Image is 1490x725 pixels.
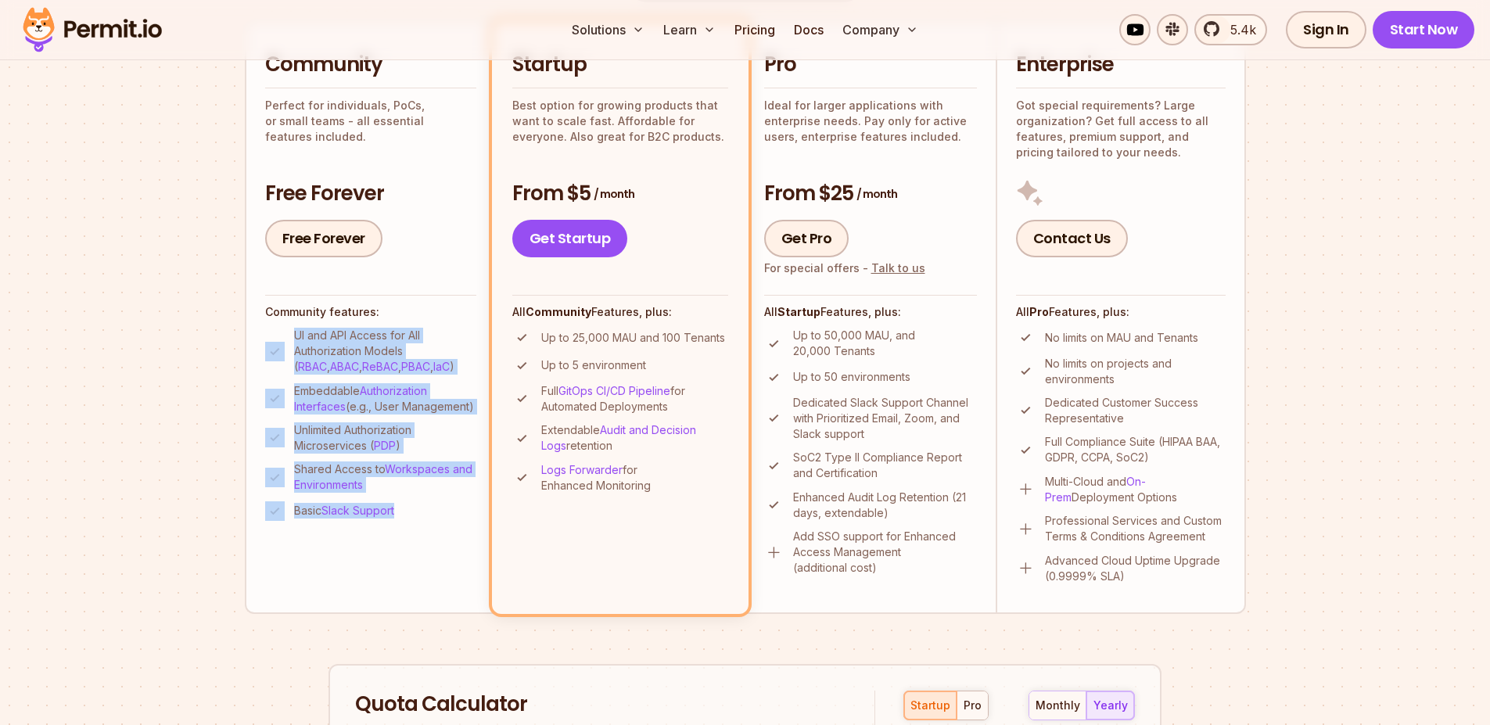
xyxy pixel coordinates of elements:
span: / month [856,186,897,202]
a: ReBAC [362,360,398,373]
div: pro [964,698,982,713]
p: Dedicated Slack Support Channel with Prioritized Email, Zoom, and Slack support [793,395,977,442]
a: GitOps CI/CD Pipeline [558,384,670,397]
h2: Pro [764,51,977,79]
p: SoC2 Type II Compliance Report and Certification [793,450,977,481]
p: for Enhanced Monitoring [541,462,728,494]
p: Best option for growing products that want to scale fast. Affordable for everyone. Also great for... [512,98,728,145]
strong: Startup [777,305,820,318]
a: Pricing [728,14,781,45]
h2: Quota Calculator [355,691,846,719]
p: Shared Access to [294,461,476,493]
a: RBAC [298,360,327,373]
p: No limits on MAU and Tenants [1045,330,1198,346]
a: Talk to us [871,261,925,275]
p: No limits on projects and environments [1045,356,1226,387]
button: Solutions [565,14,651,45]
p: Dedicated Customer Success Representative [1045,395,1226,426]
a: Audit and Decision Logs [541,423,696,452]
a: Docs [788,14,830,45]
h4: All Features, plus: [764,304,977,320]
button: Learn [657,14,722,45]
p: Full for Automated Deployments [541,383,728,415]
p: Embeddable (e.g., User Management) [294,383,476,415]
a: Contact Us [1016,220,1128,257]
a: Start Now [1373,11,1475,48]
div: For special offers - [764,260,925,276]
p: Up to 25,000 MAU and 100 Tenants [541,330,725,346]
a: Get Startup [512,220,628,257]
p: Professional Services and Custom Terms & Conditions Agreement [1045,513,1226,544]
a: On-Prem [1045,475,1146,504]
p: Basic [294,503,394,519]
a: IaC [433,360,450,373]
a: Slack Support [321,504,394,517]
p: Full Compliance Suite (HIPAA BAA, GDPR, CCPA, SoC2) [1045,434,1226,465]
a: PBAC [401,360,430,373]
strong: Pro [1029,305,1049,318]
h4: All Features, plus: [1016,304,1226,320]
h3: From $5 [512,180,728,208]
p: Ideal for larger applications with enterprise needs. Pay only for active users, enterprise featur... [764,98,977,145]
a: 5.4k [1194,14,1267,45]
p: Multi-Cloud and Deployment Options [1045,474,1226,505]
a: Authorization Interfaces [294,384,427,413]
p: Extendable retention [541,422,728,454]
p: Up to 50 environments [793,369,910,385]
span: / month [594,186,634,202]
img: Permit logo [16,3,169,56]
a: Sign In [1286,11,1366,48]
p: Unlimited Authorization Microservices ( ) [294,422,476,454]
a: Logs Forwarder [541,463,623,476]
button: Company [836,14,925,45]
p: UI and API Access for All Authorization Models ( , , , , ) [294,328,476,375]
h2: Community [265,51,476,79]
span: 5.4k [1221,20,1256,39]
p: Up to 50,000 MAU, and 20,000 Tenants [793,328,977,359]
h3: Free Forever [265,180,476,208]
a: Get Pro [764,220,849,257]
p: Got special requirements? Large organization? Get full access to all features, premium support, a... [1016,98,1226,160]
p: Advanced Cloud Uptime Upgrade (0.9999% SLA) [1045,553,1226,584]
p: Up to 5 environment [541,357,646,373]
strong: Community [526,305,591,318]
a: ABAC [330,360,359,373]
a: PDP [374,439,396,452]
div: monthly [1036,698,1080,713]
h2: Enterprise [1016,51,1226,79]
p: Perfect for individuals, PoCs, or small teams - all essential features included. [265,98,476,145]
a: Free Forever [265,220,382,257]
p: Enhanced Audit Log Retention (21 days, extendable) [793,490,977,521]
h4: All Features, plus: [512,304,728,320]
h4: Community features: [265,304,476,320]
p: Add SSO support for Enhanced Access Management (additional cost) [793,529,977,576]
h3: From $25 [764,180,977,208]
h2: Startup [512,51,728,79]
